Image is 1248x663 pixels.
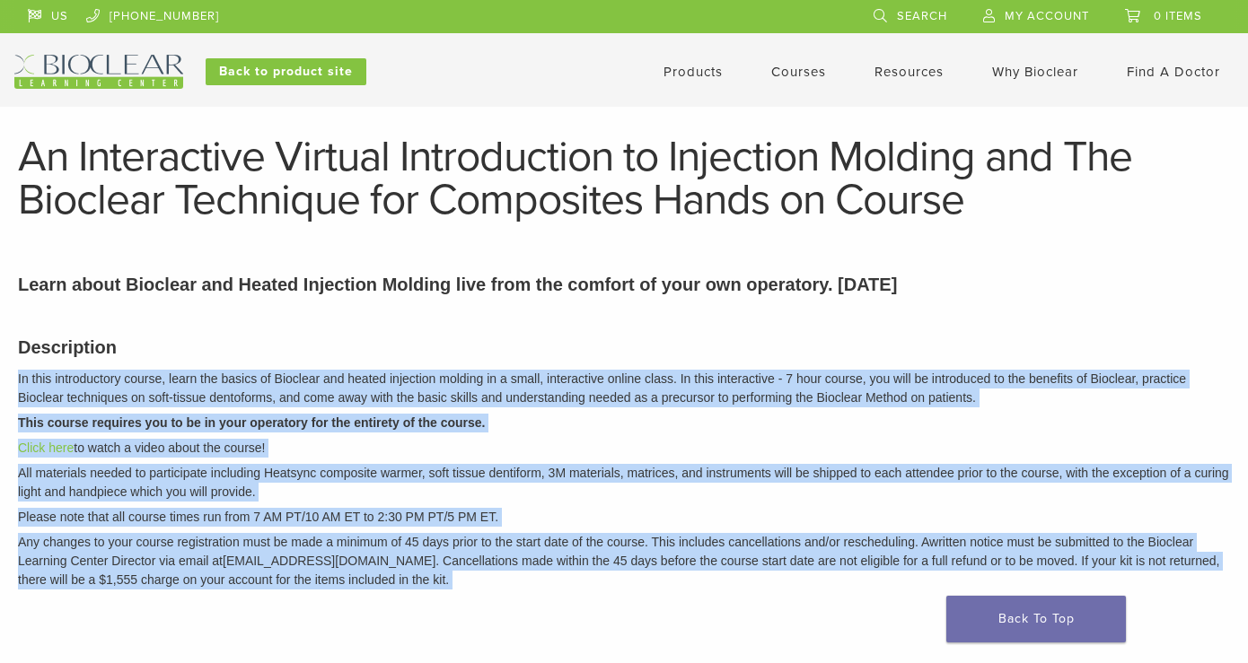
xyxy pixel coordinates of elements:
[18,508,1230,527] p: Please note that all course times run from 7 AM PT/10 AM ET to 2:30 PM PT/5 PM ET.
[1154,9,1202,23] span: 0 items
[771,64,826,80] a: Courses
[18,464,1230,502] p: All materials needed to participate including Heatsync composite warmer, soft tissue dentiform, 3...
[897,9,947,23] span: Search
[946,596,1126,642] a: Back To Top
[874,64,944,80] a: Resources
[18,370,1230,407] p: In this introductory course, learn the basics of Bioclear and heated injection molding in a small...
[664,64,723,80] a: Products
[18,535,929,549] span: Any changes to your course registration must be made a minimum of 45 days prior to the start date...
[14,55,183,89] img: Bioclear
[18,439,1230,458] p: to watch a video about the course!
[1127,64,1220,80] a: Find A Doctor
[18,271,1230,298] p: Learn about Bioclear and Heated Injection Molding live from the comfort of your own operatory. [D...
[206,58,366,85] a: Back to product site
[18,135,1230,222] h1: An Interactive Virtual Introduction to Injection Molding and The Bioclear Technique for Composite...
[992,64,1078,80] a: Why Bioclear
[18,334,1230,361] h3: Description
[18,415,485,430] strong: This course requires you to be in your operatory for the entirety of the course.
[18,535,1219,587] em: written notice must be submitted to the Bioclear Learning Center Director via email at [EMAIL_ADD...
[18,441,74,455] a: Click here
[1005,9,1089,23] span: My Account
